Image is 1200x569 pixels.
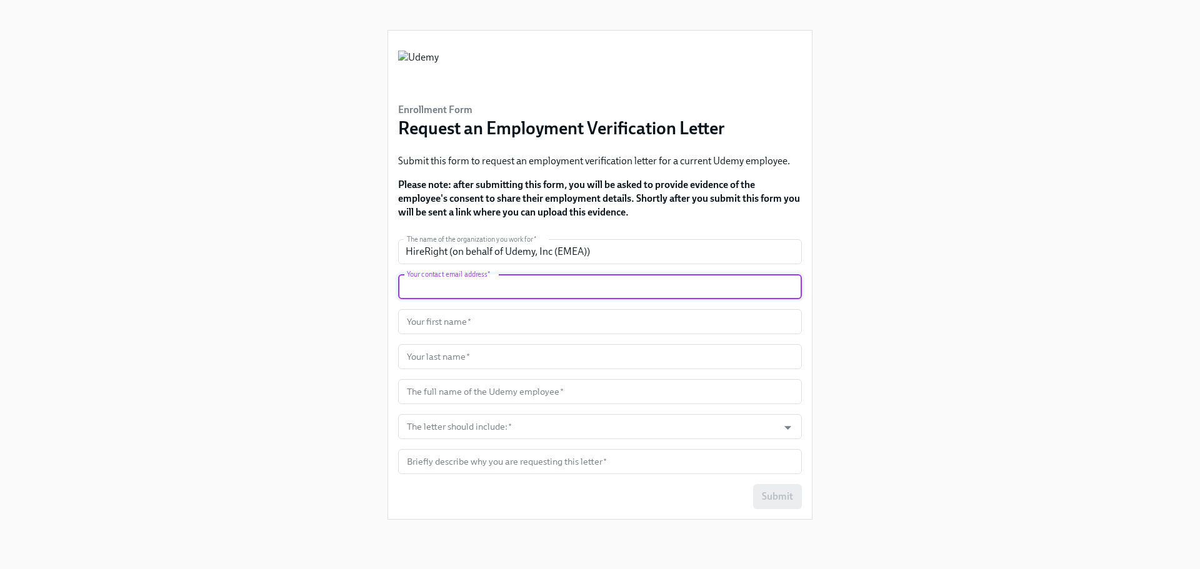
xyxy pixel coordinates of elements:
h3: Request an Employment Verification Letter [398,117,725,139]
strong: Please note: after submitting this form, you will be asked to provide evidence of the employee's ... [398,179,800,218]
button: Open [778,418,797,437]
p: Submit this form to request an employment verification letter for a current Udemy employee. [398,154,802,168]
h6: Enrollment Form [398,103,725,117]
img: Udemy [398,51,439,88]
